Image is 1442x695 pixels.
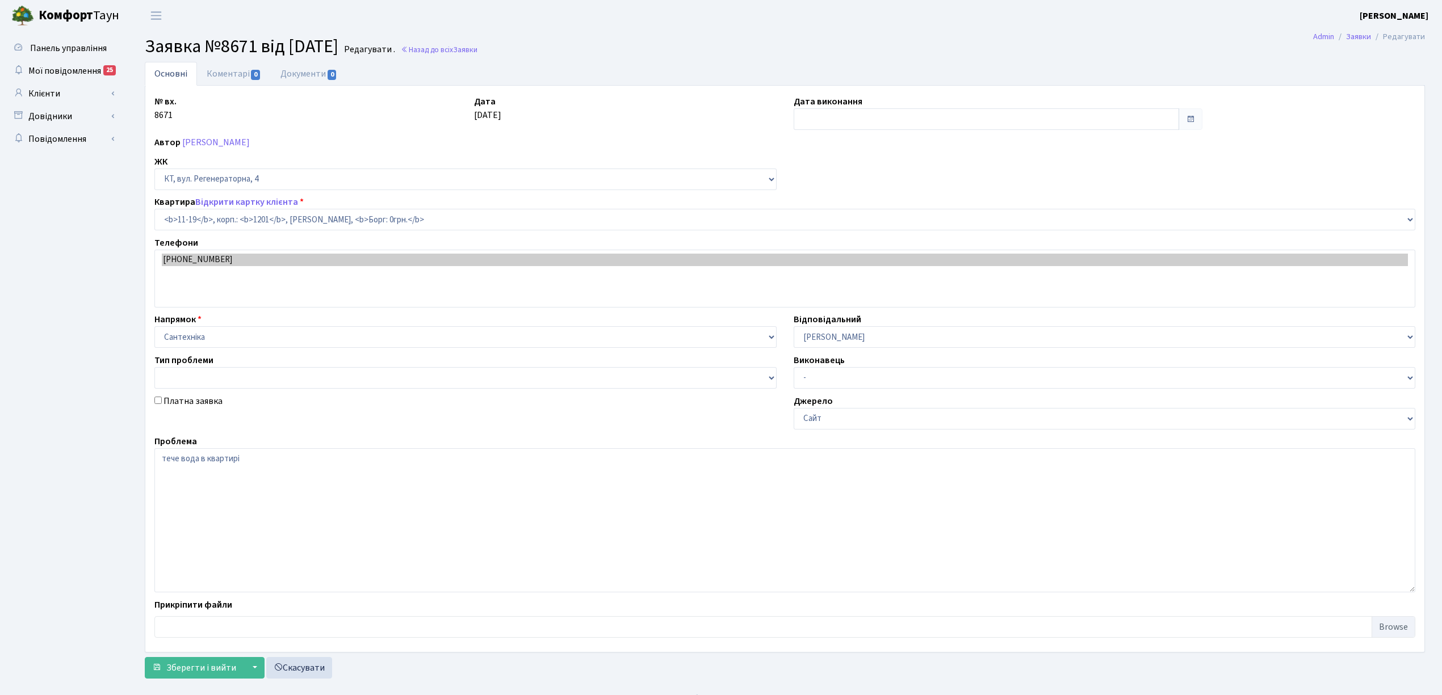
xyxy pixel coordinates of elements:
[154,598,232,612] label: Прикріпити файли
[1313,31,1334,43] a: Admin
[145,62,197,86] a: Основні
[154,313,202,326] label: Напрямок
[1360,10,1428,22] b: [PERSON_NAME]
[28,65,101,77] span: Мої повідомлення
[328,70,337,80] span: 0
[794,313,861,326] label: Відповідальний
[154,448,1415,592] textarea: тече вода в квартирі
[266,657,332,679] a: Скасувати
[154,353,213,367] label: Тип проблеми
[145,657,244,679] button: Зберегти і вийти
[154,209,1415,230] select: )
[103,65,116,75] div: 25
[401,44,477,55] a: Назад до всіхЗаявки
[166,662,236,674] span: Зберегти і вийти
[6,37,119,60] a: Панель управління
[251,70,260,80] span: 0
[6,60,119,82] a: Мої повідомлення25
[11,5,34,27] img: logo.png
[6,128,119,150] a: Повідомлення
[1360,9,1428,23] a: [PERSON_NAME]
[39,6,119,26] span: Таун
[453,44,477,55] span: Заявки
[142,6,170,25] button: Переключити навігацію
[1296,25,1442,49] nav: breadcrumb
[1371,31,1425,43] li: Редагувати
[162,254,1408,266] option: [PHONE_NUMBER]
[146,95,466,130] div: 8671
[30,42,107,54] span: Панель управління
[154,155,167,169] label: ЖК
[154,195,304,209] label: Квартира
[271,62,347,86] a: Документи
[794,95,862,108] label: Дата виконання
[794,394,833,408] label: Джерело
[197,62,271,86] a: Коментарі
[342,44,395,55] small: Редагувати .
[6,82,119,105] a: Клієнти
[154,136,181,149] label: Автор
[6,105,119,128] a: Довідники
[466,95,785,130] div: [DATE]
[794,353,845,367] label: Виконавець
[145,33,338,60] span: Заявка №8671 від [DATE]
[164,394,223,408] label: Платна заявка
[195,196,298,208] a: Відкрити картку клієнта
[154,95,177,108] label: № вх.
[1346,31,1371,43] a: Заявки
[182,136,250,149] a: [PERSON_NAME]
[474,95,496,108] label: Дата
[154,435,197,448] label: Проблема
[154,236,198,250] label: Телефони
[39,6,93,24] b: Комфорт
